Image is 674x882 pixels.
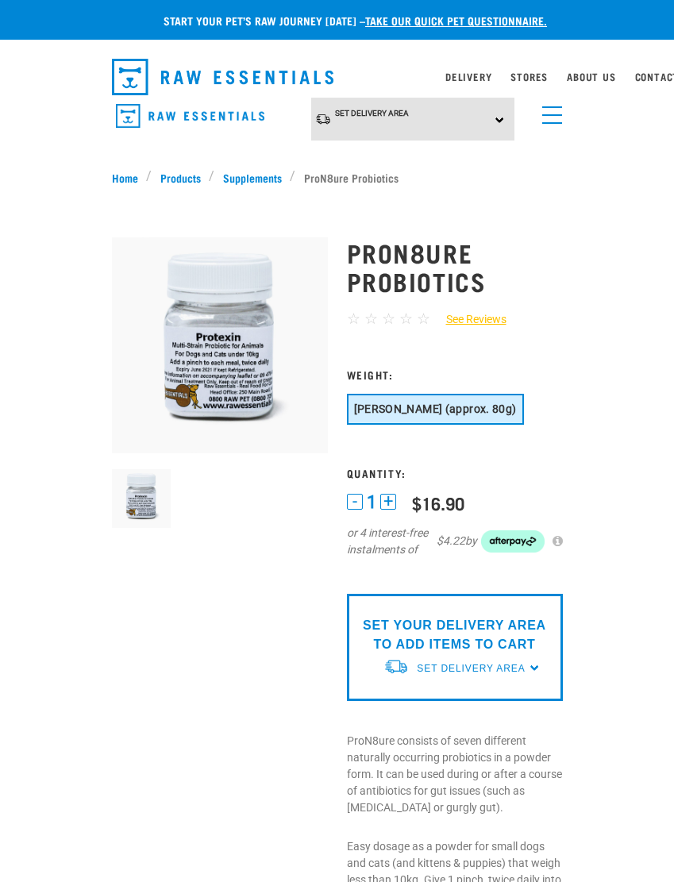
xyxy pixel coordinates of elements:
span: [PERSON_NAME] (approx. 80g) [354,402,517,415]
img: Plastic Bottle Of Protexin For Dogs And Cats [112,237,328,453]
img: Plastic Bottle Of Protexin For Dogs And Cats [112,469,171,529]
a: See Reviews [430,311,506,328]
h1: ProN8ure Probiotics [347,238,563,295]
a: About Us [567,74,615,79]
button: [PERSON_NAME] (approx. 80g) [347,394,524,425]
a: Delivery [445,74,491,79]
a: Products [152,169,209,186]
nav: breadcrumbs [112,169,563,186]
button: + [380,494,396,510]
span: ☆ [347,310,360,328]
a: Supplements [214,169,290,186]
span: ☆ [399,310,413,328]
a: take our quick pet questionnaire. [365,17,547,23]
a: menu [534,97,563,125]
button: - [347,494,363,510]
img: Raw Essentials Logo [116,104,264,129]
span: Set Delivery Area [417,663,525,674]
div: $16.90 [412,493,464,513]
nav: dropdown navigation [99,52,576,102]
p: ProN8ure consists of seven different naturally occurring probiotics in a powder form. It can be u... [347,733,563,816]
img: van-moving.png [315,113,331,125]
a: Stores [510,74,548,79]
span: 1 [367,494,376,510]
span: Set Delivery Area [335,109,409,117]
span: ☆ [364,310,378,328]
a: Home [112,169,147,186]
h3: Weight: [347,368,563,380]
h3: Quantity: [347,467,563,479]
span: ☆ [382,310,395,328]
img: Afterpay [481,530,545,553]
img: Raw Essentials Logo [112,59,334,95]
div: or 4 interest-free instalments of by [347,525,563,558]
span: $4.22 [437,533,465,549]
img: van-moving.png [383,658,409,675]
p: SET YOUR DELIVERY AREA TO ADD ITEMS TO CART [359,616,551,654]
span: ☆ [417,310,430,328]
